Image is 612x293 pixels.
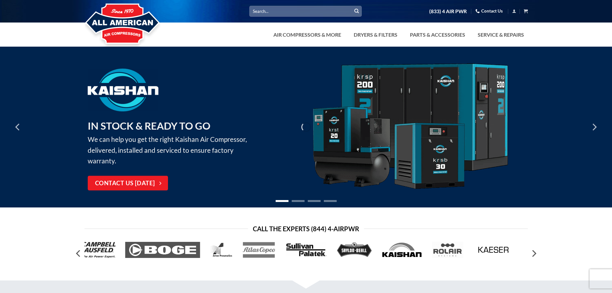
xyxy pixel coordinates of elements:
li: Page dot 3 [308,200,321,202]
a: Contact Us [475,6,503,16]
a: Contact Us [DATE] [88,176,168,191]
img: Kaishan [88,69,158,111]
p: We can help you get the right Kaishan Air Compressor, delivered, installed and serviced to ensure... [88,118,256,166]
input: Search… [249,6,362,16]
strong: IN STOCK & READY TO GO [88,120,210,132]
span: Call the Experts (844) 4-AirPwr [253,224,359,234]
a: Air Compressors & More [270,28,345,41]
li: Page dot 4 [324,200,337,202]
button: Submit [352,6,361,16]
span: Contact Us [DATE] [95,179,155,188]
a: View cart [524,7,528,15]
button: Previous [12,111,24,143]
img: Kaishan [311,63,510,191]
button: Previous [73,247,84,260]
button: Next [528,247,539,260]
a: Service & Repairs [474,28,528,41]
a: Parts & Accessories [406,28,469,41]
a: Dryers & Filters [350,28,401,41]
li: Page dot 1 [276,200,288,202]
a: Login [512,7,516,15]
a: (833) 4 AIR PWR [429,6,467,17]
li: Page dot 2 [292,200,305,202]
button: Next [588,111,600,143]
